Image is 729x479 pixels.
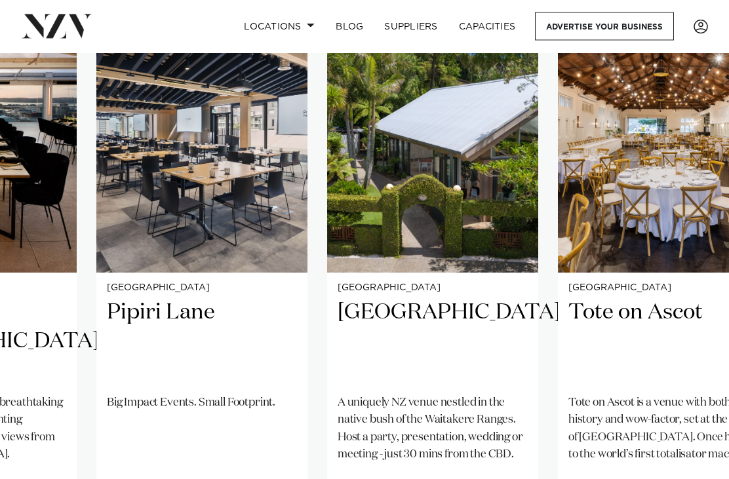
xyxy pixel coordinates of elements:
a: Capacities [448,12,526,41]
small: [GEOGRAPHIC_DATA] [338,284,528,294]
a: BLOG [325,12,374,41]
img: nzv-logo.png [21,14,92,38]
small: [GEOGRAPHIC_DATA] [107,284,297,294]
a: Advertise your business [535,12,674,41]
h2: [GEOGRAPHIC_DATA] [338,299,528,385]
h2: Pipiri Lane [107,299,297,385]
p: A uniquely NZ venue nestled in the native bush of the Waitakere Ranges. Host a party, presentatio... [338,395,528,464]
a: SUPPLIERS [374,12,448,41]
a: Locations [233,12,325,41]
p: Big Impact Events. Small Footprint. [107,395,297,412]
